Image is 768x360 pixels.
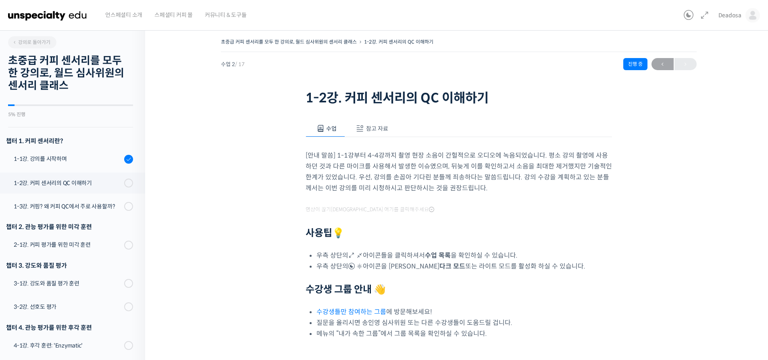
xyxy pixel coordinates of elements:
[12,39,50,45] span: 강의로 돌아가기
[623,58,647,70] div: 진행 중
[8,112,133,117] div: 5% 진행
[6,322,133,333] div: 챕터 4. 관능 평가를 위한 후각 훈련
[306,227,344,239] strong: 사용팁
[718,12,741,19] span: Deadosa
[14,154,122,163] div: 1-1강. 강의를 시작하며
[14,302,122,311] div: 3-2강. 선호도 평가
[221,39,357,45] a: 초중급 커피 센서리를 모두 한 강의로, 월드 심사위원의 센서리 클래스
[651,58,674,70] a: ←이전
[6,221,133,232] div: 챕터 2. 관능 평가를 위한 미각 훈련
[316,261,612,272] li: 우측 상단의 아이콘을 [PERSON_NAME] 또는 라이트 모드를 활성화 하실 수 있습니다.
[651,59,674,70] span: ←
[306,283,386,295] strong: 수강생 그룹 안내 👋
[6,260,133,271] div: 챕터 3. 강도와 품질 평가
[14,202,122,211] div: 1-3강. 커핑? 왜 커피 QC에서 주로 사용할까?
[439,262,465,271] b: 다크 모드
[332,227,344,239] strong: 💡
[306,206,434,213] span: 영상이 끊기[DEMOGRAPHIC_DATA] 여기를 클릭해주세요
[326,125,337,132] span: 수업
[14,279,122,288] div: 3-1강. 강도와 품질 평가 훈련
[14,240,122,249] div: 2-1강. 커피 평가를 위한 미각 훈련
[6,135,133,146] h3: 챕터 1. 커피 센서리란?
[425,251,451,260] b: 수업 목록
[364,39,433,45] a: 1-2강. 커피 센서리의 QC 이해하기
[316,250,612,261] li: 우측 상단의 아이콘들을 클릭하셔서 을 확인하실 수 있습니다.
[8,54,133,92] h2: 초중급 커피 센서리를 모두 한 강의로, 월드 심사위원의 센서리 클래스
[14,341,122,350] div: 4-1강. 후각 훈련: 'Enzymatic'
[306,90,612,106] h1: 1-2강. 커피 센서리의 QC 이해하기
[8,36,56,48] a: 강의로 돌아가기
[14,179,122,187] div: 1-2강. 커피 센서리의 QC 이해하기
[366,125,388,132] span: 참고 자료
[306,150,612,194] p: [안내 말씀] 1-1강부터 4-4강까지 촬영 현장 소음이 간헐적으로 오디오에 녹음되었습니다. 평소 강의 촬영에 사용하던 것과 다른 마이크를 사용해서 발생한 이슈였으며, 뒤늦게...
[316,306,612,317] li: 에 방문해보세요!
[221,62,245,67] span: 수업 2
[235,61,245,68] span: / 17
[316,317,612,328] li: 질문을 올리시면 송인영 심사위원 또는 다른 수강생들이 도움드릴 겁니다.
[316,328,612,339] li: 메뉴의 “내가 속한 그룹”에서 그룹 목록을 확인하실 수 있습니다.
[316,308,386,316] a: 수강생들만 참여하는 그룹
